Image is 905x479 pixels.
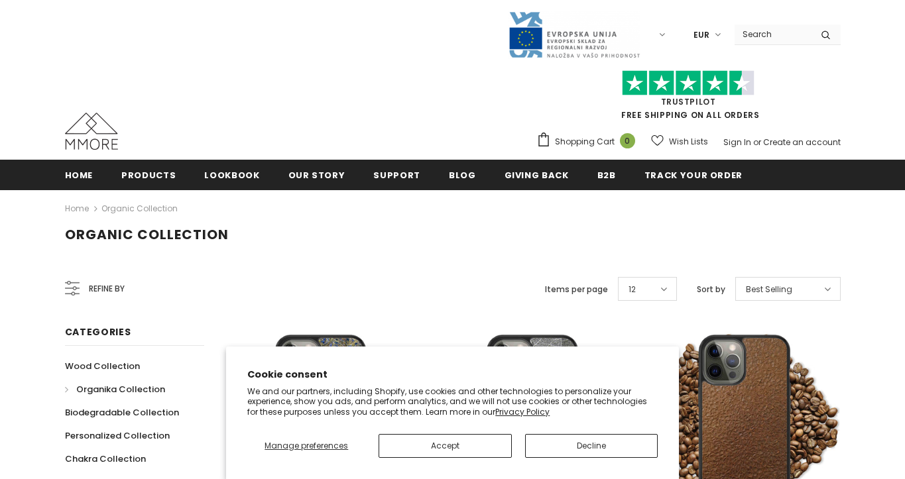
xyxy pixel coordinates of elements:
[101,203,178,214] a: Organic Collection
[508,11,640,59] img: Javni Razpis
[644,169,743,182] span: Track your order
[65,225,229,244] span: Organic Collection
[449,169,476,182] span: Blog
[746,283,792,296] span: Best Selling
[545,283,608,296] label: Items per page
[651,130,708,153] a: Wish Lists
[65,354,140,378] a: Wood Collection
[204,169,259,182] span: Lookbook
[697,283,725,296] label: Sort by
[555,135,615,148] span: Shopping Cart
[288,160,345,189] a: Our Story
[121,169,176,182] span: Products
[65,401,179,424] a: Biodegradable Collection
[694,28,709,42] span: EUR
[65,201,89,217] a: Home
[265,440,348,451] span: Manage preferences
[644,160,743,189] a: Track your order
[622,70,754,96] img: Trust Pilot Stars
[495,406,550,417] a: Privacy Policy
[65,447,146,470] a: Chakra Collection
[247,368,658,382] h2: Cookie consent
[65,325,131,339] span: Categories
[508,28,640,40] a: Javni Razpis
[449,160,476,189] a: Blog
[536,132,642,152] a: Shopping Cart 0
[373,160,420,189] a: support
[247,434,365,458] button: Manage preferences
[65,406,179,419] span: Biodegradable Collection
[65,113,118,150] img: MMORE Cases
[735,25,811,44] input: Search Site
[76,383,165,396] span: Organika Collection
[65,160,93,189] a: Home
[505,169,569,182] span: Giving back
[723,136,751,148] a: Sign In
[373,169,420,182] span: support
[288,169,345,182] span: Our Story
[65,452,146,465] span: Chakra Collection
[753,136,761,148] span: or
[536,76,841,121] span: FREE SHIPPING ON ALL ORDERS
[65,429,170,442] span: Personalized Collection
[89,282,125,296] span: Refine by
[669,135,708,148] span: Wish Lists
[763,136,841,148] a: Create an account
[121,160,176,189] a: Products
[204,160,259,189] a: Lookbook
[247,386,658,417] p: We and our partners, including Shopify, use cookies and other technologies to personalize your ex...
[629,283,636,296] span: 12
[65,424,170,447] a: Personalized Collection
[65,360,140,372] span: Wood Collection
[661,96,716,107] a: Trustpilot
[65,169,93,182] span: Home
[505,160,569,189] a: Giving back
[620,133,635,148] span: 0
[597,160,616,189] a: B2B
[379,434,511,458] button: Accept
[597,169,616,182] span: B2B
[525,434,658,458] button: Decline
[65,378,165,401] a: Organika Collection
